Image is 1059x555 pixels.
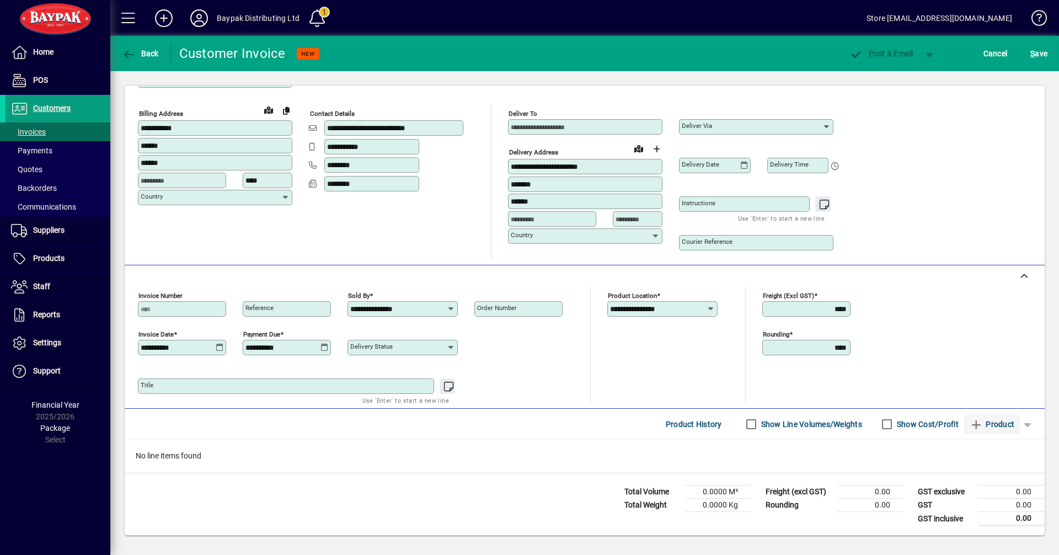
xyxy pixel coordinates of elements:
mat-label: Product location [608,292,657,300]
a: Staff [6,273,110,301]
mat-label: Rounding [763,330,789,338]
span: Product [970,415,1014,433]
app-page-header-button: Back [110,44,171,63]
div: Store [EMAIL_ADDRESS][DOMAIN_NAME] [867,9,1012,27]
button: Product [964,414,1020,434]
mat-label: Instructions [682,199,715,207]
span: Suppliers [33,226,65,234]
span: Staff [33,282,50,291]
td: 0.00 [837,485,903,499]
span: Invoices [11,127,46,136]
span: Support [33,366,61,375]
a: Reports [6,301,110,329]
a: Quotes [6,160,110,179]
span: Reports [33,310,60,319]
mat-label: Deliver To [509,110,537,118]
span: Payments [11,146,52,155]
span: Quotes [11,165,42,174]
a: Home [6,39,110,66]
td: Total Weight [619,499,685,512]
a: Support [6,357,110,385]
div: Baypak Distributing Ltd [217,9,299,27]
button: Profile [181,8,217,28]
a: View on map [630,140,648,157]
span: Package [40,424,70,433]
td: GST exclusive [912,485,978,499]
span: Backorders [11,184,57,193]
td: 0.00 [837,499,903,512]
label: Show Line Volumes/Weights [759,419,862,430]
button: Cancel [981,44,1010,63]
a: POS [6,67,110,94]
button: Choose address [648,140,665,158]
button: Add [146,8,181,28]
span: S [1030,49,1035,58]
span: Product History [666,415,722,433]
button: Post & Email [844,44,919,63]
div: No line items found [125,439,1045,473]
a: Payments [6,141,110,160]
td: 0.00 [978,499,1045,512]
span: P [869,49,874,58]
mat-label: Sold by [348,292,370,300]
mat-label: Order number [477,304,517,312]
a: View on map [260,101,277,119]
mat-label: Invoice number [138,292,183,300]
td: Rounding [760,499,837,512]
span: Products [33,254,65,263]
a: Invoices [6,122,110,141]
a: Suppliers [6,217,110,244]
mat-label: Freight (excl GST) [763,292,814,300]
a: Knowledge Base [1023,2,1045,38]
span: NEW [301,50,315,57]
button: Product History [661,414,726,434]
a: Backorders [6,179,110,198]
span: Customers [33,104,71,113]
mat-label: Title [141,381,153,389]
mat-label: Deliver via [682,122,712,130]
a: Settings [6,329,110,357]
td: 0.0000 M³ [685,485,751,499]
a: Products [6,245,110,273]
button: Copy to Delivery address [277,102,295,119]
label: Show Cost/Profit [895,419,959,430]
span: Financial Year [31,401,79,409]
span: Home [33,47,54,56]
td: GST inclusive [912,512,978,526]
button: Save [1028,44,1050,63]
td: Freight (excl GST) [760,485,837,499]
span: POS [33,76,48,84]
td: Total Volume [619,485,685,499]
span: ost & Email [849,49,913,58]
span: Cancel [983,45,1008,62]
a: Communications [6,198,110,216]
div: Customer Invoice [179,45,286,62]
mat-label: Delivery date [682,161,719,168]
td: 0.0000 Kg [685,499,751,512]
span: Communications [11,202,76,211]
mat-label: Payment due [243,330,280,338]
mat-label: Reference [245,304,274,312]
mat-label: Courier Reference [682,238,732,246]
span: Settings [33,338,61,347]
mat-label: Country [141,193,163,200]
button: Back [119,44,162,63]
td: GST [912,499,978,512]
span: ave [1030,45,1047,62]
mat-label: Invoice date [138,330,174,338]
mat-label: Delivery time [770,161,809,168]
span: Back [122,49,159,58]
mat-hint: Use 'Enter' to start a new line [362,394,449,407]
td: 0.00 [978,512,1045,526]
mat-label: Delivery status [350,343,393,350]
mat-label: Country [511,231,533,239]
td: 0.00 [978,485,1045,499]
mat-hint: Use 'Enter' to start a new line [738,212,825,225]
